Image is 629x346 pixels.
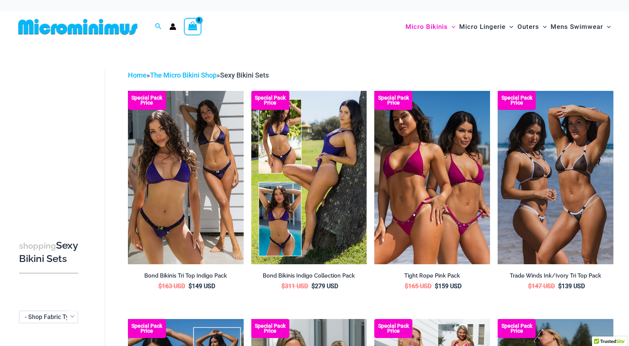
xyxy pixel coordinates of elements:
[558,283,562,290] span: $
[498,324,536,333] b: Special Pack Price
[374,95,412,105] b: Special Pack Price
[128,95,166,105] b: Special Pack Price
[128,91,244,264] img: Bond Indigo Tri Top Pack (1)
[517,17,539,37] span: Outers
[311,283,338,290] bdi: 279 USD
[558,283,585,290] bdi: 139 USD
[150,71,217,79] a: The Micro Bikini Shop
[128,324,166,333] b: Special Pack Price
[158,283,185,290] bdi: 163 USD
[19,311,78,323] span: - Shop Fabric Type
[251,272,367,279] h2: Bond Bikinis Indigo Collection Pack
[169,23,176,30] a: Account icon link
[498,91,613,264] img: Top Bum Pack
[251,324,289,333] b: Special Pack Price
[128,71,147,79] a: Home
[539,17,547,37] span: Menu Toggle
[251,95,289,105] b: Special Pack Price
[498,95,536,105] b: Special Pack Price
[549,15,613,38] a: Mens SwimwearMenu ToggleMenu Toggle
[158,283,162,290] span: $
[15,18,140,35] img: MM SHOP LOGO FLAT
[374,91,490,264] img: Collection Pack F
[19,311,78,323] span: - Shop Fabric Type
[459,17,506,37] span: Micro Lingerie
[374,324,412,333] b: Special Pack Price
[528,283,555,290] bdi: 147 USD
[311,283,315,290] span: $
[498,272,613,279] h2: Trade Winds Ink/Ivory Tri Top Pack
[402,14,614,40] nav: Site Navigation
[498,91,613,264] a: Top Bum Pack Top Bum Pack bTop Bum Pack b
[498,272,613,282] a: Trade Winds Ink/Ivory Tri Top Pack
[128,272,244,279] h2: Bond Bikinis Tri Top Indigo Pack
[374,272,490,282] a: Tight Rope Pink Pack
[506,17,513,37] span: Menu Toggle
[528,283,532,290] span: $
[25,313,76,321] span: - Shop Fabric Type
[405,283,408,290] span: $
[128,272,244,282] a: Bond Bikinis Tri Top Indigo Pack
[374,272,490,279] h2: Tight Rope Pink Pack
[281,283,285,290] span: $
[19,63,88,216] iframe: TrustedSite Certified
[457,15,515,38] a: Micro LingerieMenu ToggleMenu Toggle
[251,91,367,264] a: Bond Inidgo Collection Pack (10) Bond Indigo Bikini Collection Pack Back (6)Bond Indigo Bikini Co...
[128,71,269,79] span: » »
[435,283,438,290] span: $
[603,17,611,37] span: Menu Toggle
[220,71,269,79] span: Sexy Bikini Sets
[188,283,192,290] span: $
[188,283,215,290] bdi: 149 USD
[128,91,244,264] a: Bond Indigo Tri Top Pack (1) Bond Indigo Tri Top Pack Back (1)Bond Indigo Tri Top Pack Back (1)
[435,283,461,290] bdi: 159 USD
[405,17,448,37] span: Micro Bikinis
[404,15,457,38] a: Micro BikinisMenu ToggleMenu Toggle
[251,91,367,264] img: Bond Inidgo Collection Pack (10)
[374,91,490,264] a: Collection Pack F Collection Pack B (3)Collection Pack B (3)
[405,283,431,290] bdi: 165 USD
[184,18,201,35] a: View Shopping Cart, empty
[281,283,308,290] bdi: 311 USD
[19,241,56,251] span: shopping
[516,15,549,38] a: OutersMenu ToggleMenu Toggle
[155,22,162,32] a: Search icon link
[448,17,455,37] span: Menu Toggle
[551,17,603,37] span: Mens Swimwear
[251,272,367,282] a: Bond Bikinis Indigo Collection Pack
[19,239,78,265] h3: Sexy Bikini Sets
